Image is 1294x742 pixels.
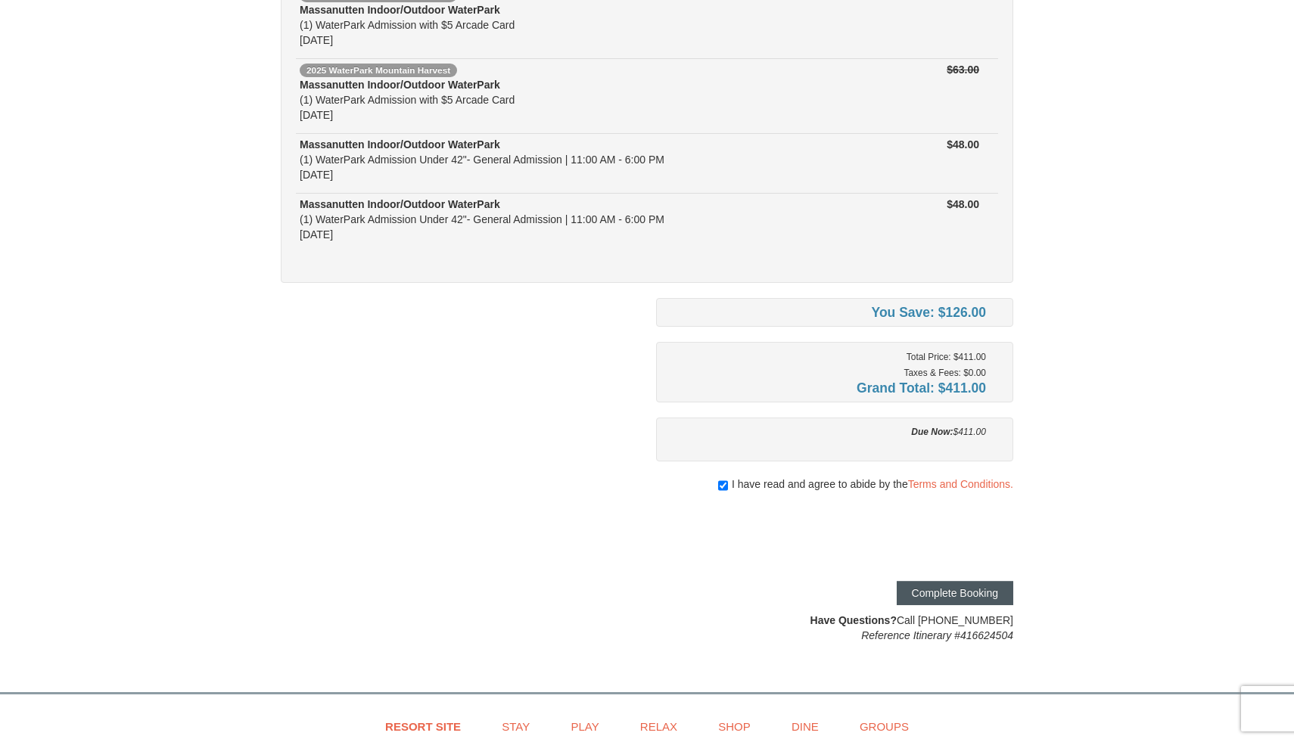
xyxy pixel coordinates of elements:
a: Terms and Conditions. [908,478,1013,490]
div: (1) WaterPark Admission with $5 Arcade Card [DATE] [300,77,830,123]
div: Call [PHONE_NUMBER] [656,613,1013,643]
em: Reference Itinerary #416624504 [861,629,1013,641]
strong: Massanutten Indoor/Outdoor WaterPark [300,198,500,210]
h4: You Save: $126.00 [667,305,986,320]
strike: $63.00 [947,64,979,76]
strong: Due Now: [911,427,953,437]
strong: $48.00 [947,138,979,151]
strong: Massanutten Indoor/Outdoor WaterPark [300,4,500,16]
div: (1) WaterPark Admission with $5 Arcade Card [DATE] [300,2,830,48]
small: Total Price: $411.00 [907,352,986,362]
span: 2025 WaterPark Mountain Harvest [300,64,457,77]
small: Taxes & Fees: $0.00 [904,368,986,378]
strong: Massanutten Indoor/Outdoor WaterPark [300,79,500,91]
button: Complete Booking [897,581,1013,605]
strong: Massanutten Indoor/Outdoor WaterPark [300,138,500,151]
div: (1) WaterPark Admission Under 42"- General Admission | 11:00 AM - 6:00 PM [DATE] [300,137,830,182]
h4: Grand Total: $411.00 [667,380,986,396]
div: (1) WaterPark Admission Under 42"- General Admission | 11:00 AM - 6:00 PM [DATE] [300,197,830,242]
span: I have read and agree to abide by the [732,477,1013,492]
strong: $48.00 [947,198,979,210]
strong: Have Questions? [810,614,897,626]
div: $411.00 [667,424,986,439]
iframe: reCAPTCHA [783,507,1013,566]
